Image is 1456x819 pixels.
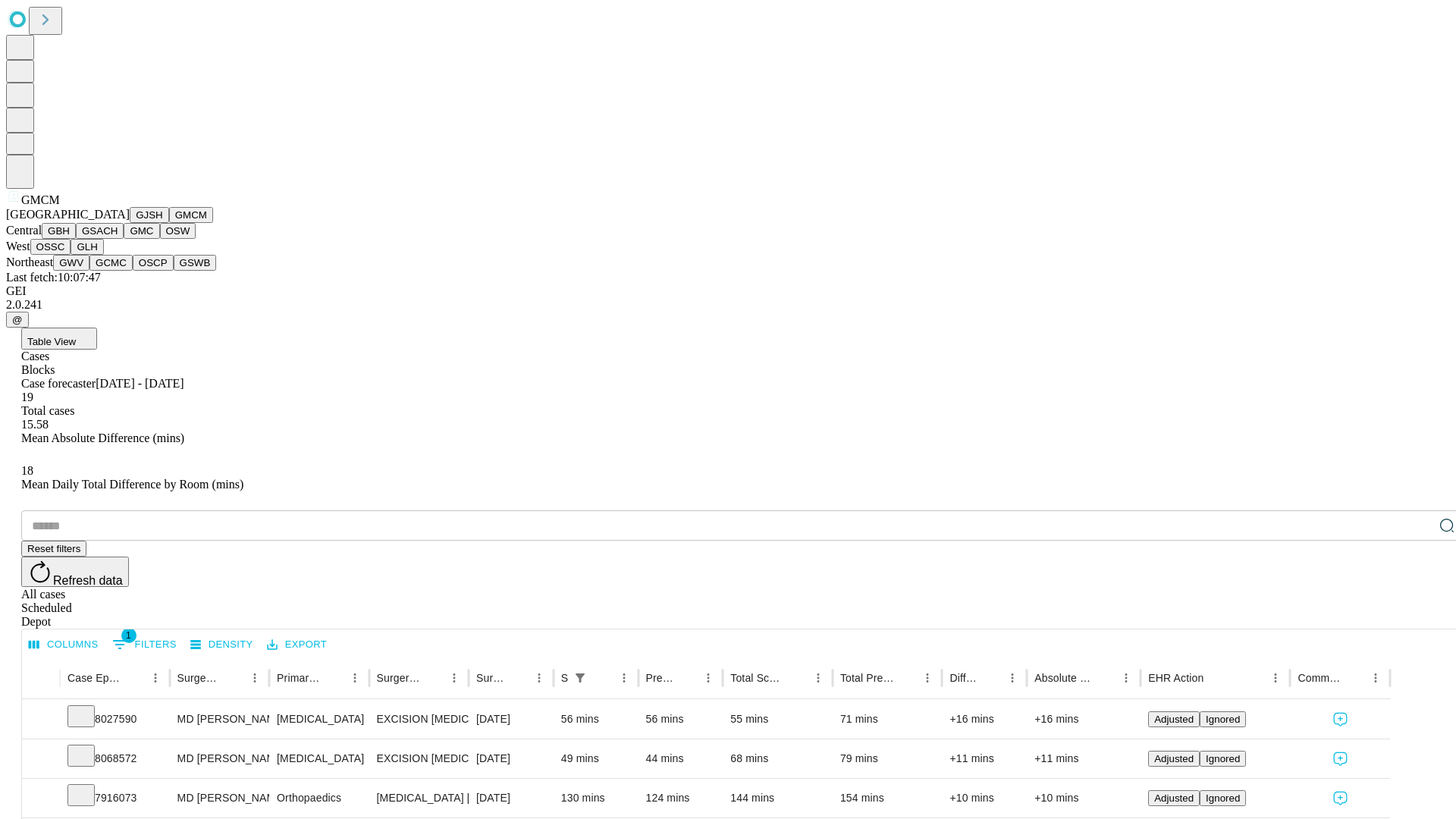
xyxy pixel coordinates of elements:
button: GMC [124,223,159,239]
span: Adjusted [1154,753,1194,764]
div: 55 mins [730,700,825,739]
button: Menu [529,667,550,689]
button: Select columns [25,633,102,657]
span: Last fetch: 10:07:47 [6,271,101,284]
button: Ignored [1200,711,1246,727]
div: 44 mins [646,739,716,778]
div: Absolute Difference [1034,672,1093,684]
div: Total Scheduled Duration [730,672,785,684]
div: 2.0.241 [6,298,1450,312]
span: Refresh data [53,574,123,587]
div: 68 mins [730,739,825,778]
button: Adjusted [1148,751,1200,767]
button: GSACH [76,223,124,239]
div: 124 mins [646,779,716,817]
button: Show filters [570,667,591,689]
div: +16 mins [1034,700,1133,739]
div: EHR Action [1148,672,1203,684]
button: OSSC [30,239,71,255]
button: Menu [344,667,366,689]
button: Expand [30,746,52,773]
div: Surgeon Name [177,672,221,684]
button: Table View [21,328,97,350]
div: MD [PERSON_NAME] [PERSON_NAME] [177,739,262,778]
span: Central [6,224,42,237]
div: 8027590 [67,700,162,739]
span: GMCM [21,193,60,206]
div: 144 mins [730,779,825,817]
button: Sort [1344,667,1365,689]
button: Refresh data [21,557,129,587]
button: Ignored [1200,790,1246,806]
span: Adjusted [1154,714,1194,725]
button: Sort [422,667,444,689]
button: Adjusted [1148,790,1200,806]
span: @ [12,314,23,325]
button: GBH [42,223,76,239]
button: Menu [698,667,719,689]
button: GWV [53,255,89,271]
div: Scheduled In Room Duration [561,672,568,684]
div: 8068572 [67,739,162,778]
button: Sort [786,667,808,689]
div: 79 mins [840,739,935,778]
button: Menu [808,667,829,689]
div: Comments [1298,672,1341,684]
span: 18 [21,464,33,477]
button: Sort [981,667,1002,689]
button: Ignored [1200,751,1246,767]
button: Adjusted [1148,711,1200,727]
span: 1 [121,628,136,643]
div: [MEDICAL_DATA] [277,739,361,778]
button: Menu [1002,667,1023,689]
div: Surgery Name [377,672,421,684]
button: Menu [145,667,166,689]
span: Ignored [1206,753,1240,764]
span: Case forecaster [21,377,96,390]
button: Sort [1205,667,1226,689]
button: Show filters [108,632,180,657]
div: Case Epic Id [67,672,122,684]
div: MD [PERSON_NAME] [PERSON_NAME] [177,700,262,739]
button: Sort [592,667,613,689]
button: Menu [444,667,465,689]
div: 7916073 [67,779,162,817]
button: OSW [160,223,196,239]
span: Total cases [21,404,74,417]
button: Sort [896,667,917,689]
span: Mean Daily Total Difference by Room (mins) [21,478,243,491]
button: GMCM [169,207,213,223]
div: [MEDICAL_DATA] [MEDICAL_DATA] [377,779,461,817]
div: Difference [949,672,979,684]
span: 19 [21,391,33,403]
button: Menu [1365,667,1386,689]
div: 154 mins [840,779,935,817]
div: 56 mins [561,700,631,739]
div: 130 mins [561,779,631,817]
span: [DATE] - [DATE] [96,377,184,390]
button: Sort [223,667,244,689]
button: Menu [1116,667,1137,689]
button: Menu [917,667,938,689]
button: Menu [1265,667,1286,689]
button: Sort [507,667,529,689]
div: Predicted In Room Duration [646,672,676,684]
button: GSWB [174,255,217,271]
span: Reset filters [27,543,80,554]
button: GJSH [130,207,169,223]
span: Table View [27,336,76,347]
div: MD [PERSON_NAME] [PERSON_NAME] [177,779,262,817]
button: Export [263,633,331,657]
div: 56 mins [646,700,716,739]
div: +16 mins [949,700,1019,739]
button: Menu [244,667,265,689]
div: 49 mins [561,739,631,778]
button: OSCP [133,255,174,271]
button: Sort [676,667,698,689]
button: Expand [30,786,52,812]
button: GCMC [89,255,133,271]
div: [DATE] [476,779,546,817]
button: Sort [323,667,344,689]
span: Northeast [6,256,53,268]
button: Sort [124,667,145,689]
